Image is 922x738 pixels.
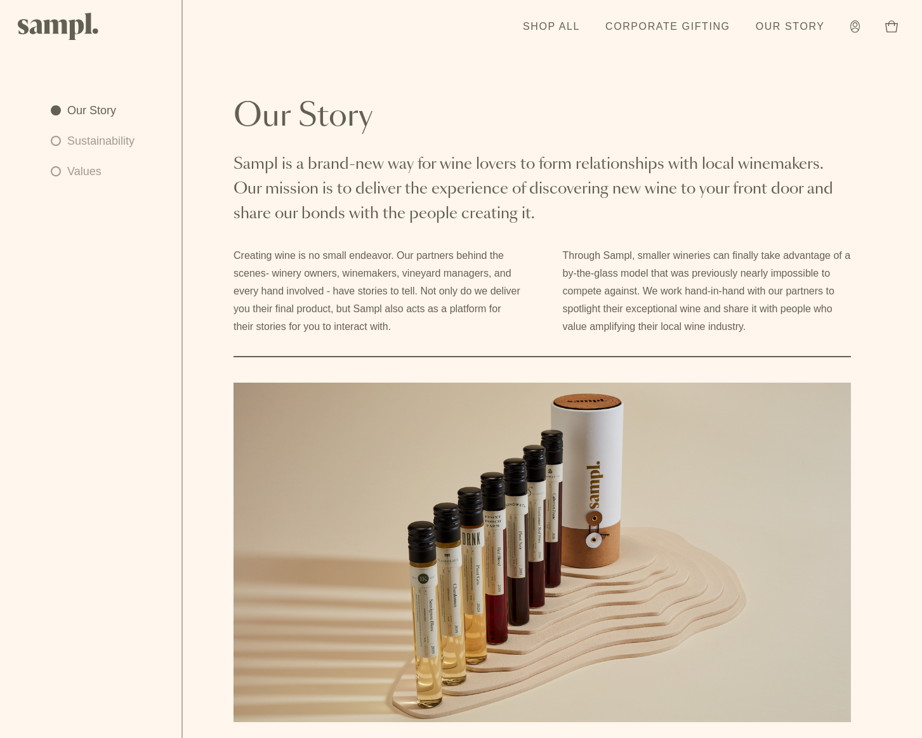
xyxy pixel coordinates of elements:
a: Shop All [517,13,586,41]
a: Our Story [51,102,135,119]
a: Sustainability [51,132,135,150]
a: Our Story [749,13,831,41]
a: Values [51,162,135,180]
img: Sampl logo [18,13,99,40]
h2: Our Story [234,102,851,132]
p: Creating wine is no small endeavor. Our partners behind the scenes- winery owners, winemakers, vi... [234,247,522,336]
a: Corporate Gifting [599,13,737,41]
p: Sampl is a brand-new way for wine lovers to form relationships with local winemakers. Our mission... [234,152,851,227]
p: Through Sampl, smaller wineries can finally take advantage of a by-the-glass model that was previ... [563,247,852,336]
